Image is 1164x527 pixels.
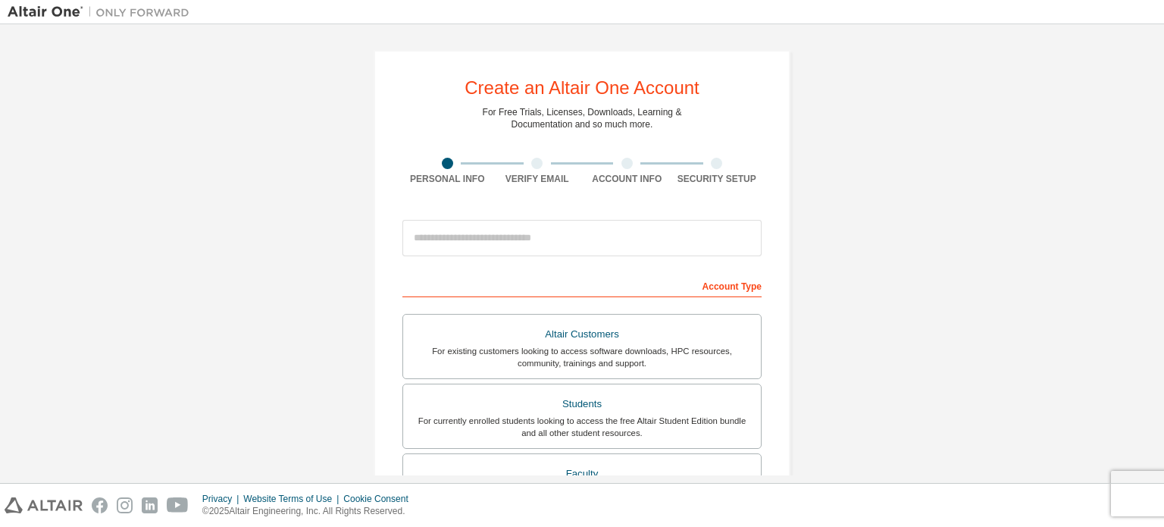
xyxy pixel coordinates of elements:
div: Personal Info [402,173,493,185]
div: For currently enrolled students looking to access the free Altair Student Edition bundle and all ... [412,415,752,439]
div: Students [412,394,752,415]
p: © 2025 Altair Engineering, Inc. All Rights Reserved. [202,505,418,518]
img: altair_logo.svg [5,497,83,513]
div: Faculty [412,463,752,485]
div: Cookie Consent [343,493,417,505]
div: Security Setup [672,173,762,185]
div: Account Info [582,173,672,185]
div: Altair Customers [412,324,752,345]
img: instagram.svg [117,497,133,513]
div: Website Terms of Use [243,493,343,505]
img: linkedin.svg [142,497,158,513]
div: Privacy [202,493,243,505]
img: facebook.svg [92,497,108,513]
img: youtube.svg [167,497,189,513]
img: Altair One [8,5,197,20]
div: For Free Trials, Licenses, Downloads, Learning & Documentation and so much more. [483,106,682,130]
div: Account Type [402,273,762,297]
div: Verify Email [493,173,583,185]
div: For existing customers looking to access software downloads, HPC resources, community, trainings ... [412,345,752,369]
div: Create an Altair One Account [465,79,699,97]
